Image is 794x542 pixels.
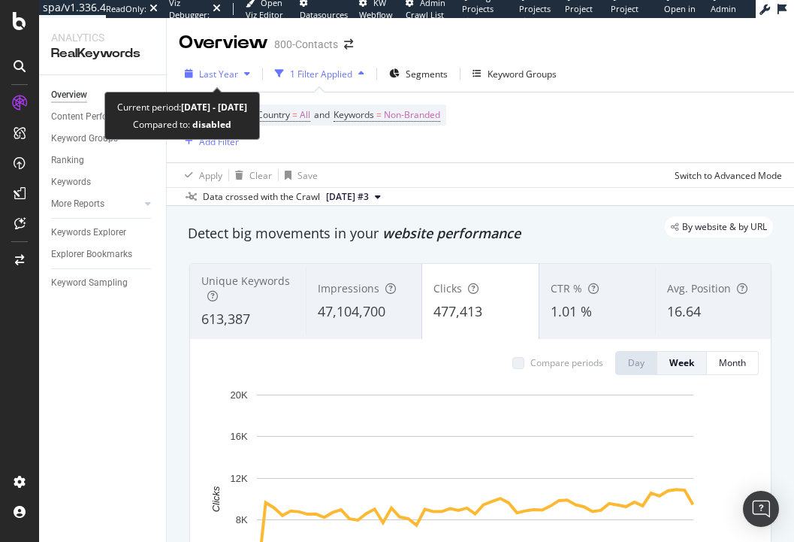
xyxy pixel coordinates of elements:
a: Keywords [51,174,155,190]
span: Project Settings [611,3,642,26]
div: Apply [199,169,222,182]
div: 1 Filter Applied [290,68,352,80]
div: legacy label [665,216,773,238]
span: and [314,108,330,121]
span: Project Page [565,3,593,26]
span: Unique Keywords [201,274,290,288]
div: Keyword Groups [488,68,557,80]
div: Current period: [117,98,247,116]
span: 16.64 [667,302,701,320]
div: Week [669,356,694,369]
b: disabled [190,118,231,131]
span: Keywords [334,108,374,121]
span: All [300,104,310,126]
span: 477,413 [433,302,482,320]
div: More Reports [51,196,104,212]
a: Ranking [51,153,155,168]
button: Segments [383,62,454,86]
text: 20K [231,389,248,401]
text: 8K [236,514,248,525]
button: [DATE] #3 [320,188,387,206]
span: 1.01 % [551,302,592,320]
span: Clicks [433,281,462,295]
a: Content Performance [51,109,155,125]
div: Month [719,356,746,369]
div: Overview [51,87,87,103]
span: Datasources [300,9,348,20]
a: Overview [51,87,155,103]
div: Overview [179,30,268,56]
span: Country [257,108,290,121]
div: arrow-right-arrow-left [344,39,353,50]
span: Non-Branded [384,104,440,126]
div: Save [297,169,318,182]
span: 2025 Aug. 15th #3 [326,190,369,204]
span: Impressions [318,281,379,295]
div: Data crossed with the Crawl [203,190,320,204]
div: Compare periods [530,356,603,369]
div: Clear [249,169,272,182]
div: Explorer Bookmarks [51,247,132,262]
div: Keyword Groups [51,131,118,147]
span: 47,104,700 [318,302,385,320]
div: Add Filter [199,135,239,148]
div: 800-Contacts [274,37,338,52]
span: Projects List [519,3,551,26]
div: ReadOnly: [106,3,146,15]
span: = [292,108,297,121]
button: Clear [229,163,272,187]
div: Day [628,356,645,369]
div: Compared to: [133,116,231,133]
a: Explorer Bookmarks [51,247,155,262]
a: Keyword Sampling [51,275,155,291]
button: Keyword Groups [466,62,563,86]
a: Keywords Explorer [51,225,155,241]
div: Open Intercom Messenger [743,491,779,527]
b: [DATE] - [DATE] [181,101,247,114]
div: Keyword Sampling [51,275,128,291]
span: Segments [406,68,448,80]
button: Switch to Advanced Mode [669,163,782,187]
button: Month [707,351,759,375]
text: Clicks [210,486,222,512]
button: Day [615,351,657,375]
a: Keyword Groups [51,131,155,147]
span: Last Year [199,68,238,80]
div: Analytics [51,30,154,45]
div: Content Performance [51,109,138,125]
button: Add Filter [179,132,239,150]
button: 1 Filter Applied [269,62,370,86]
div: Keywords Explorer [51,225,126,241]
div: Ranking [51,153,84,168]
button: Last Year [179,62,256,86]
button: Apply [179,163,222,187]
span: 613,387 [201,310,250,328]
text: 16K [231,431,248,442]
button: Save [279,163,318,187]
div: RealKeywords [51,45,154,62]
span: Open in dev [664,3,696,26]
span: CTR % [551,281,582,295]
span: Admin Page [711,3,736,26]
div: Switch to Advanced Mode [675,169,782,182]
div: Keywords [51,174,91,190]
a: More Reports [51,196,140,212]
text: 12K [231,473,248,484]
span: = [376,108,382,121]
span: Avg. Position [667,281,731,295]
span: By website & by URL [682,223,767,232]
button: Week [657,351,707,375]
